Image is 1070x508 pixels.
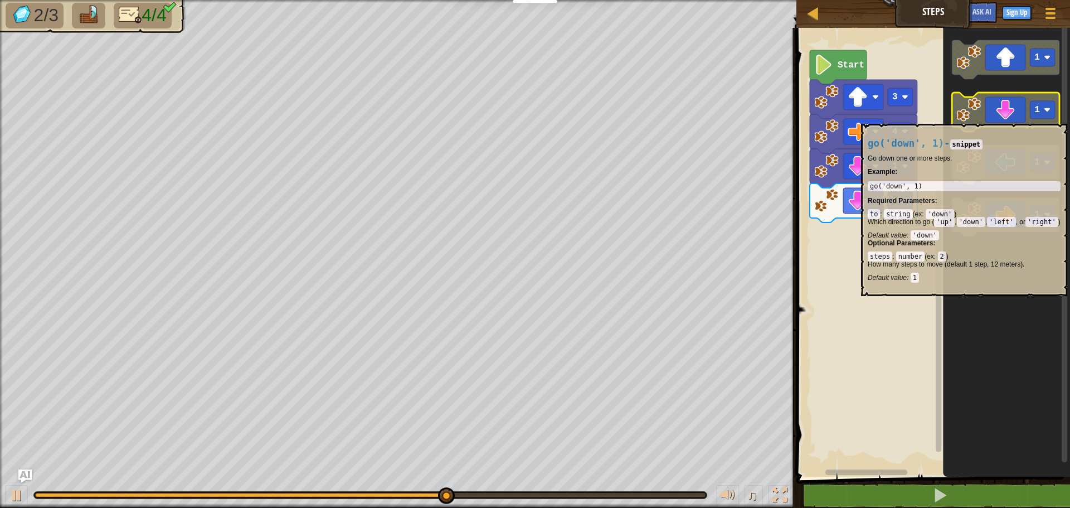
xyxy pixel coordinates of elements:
[907,274,911,282] span: :
[868,218,1061,226] p: Which direction to go ( , , , or )
[868,260,1061,268] p: How many steps to move (default 1 step, 12 meters).
[868,253,1061,282] div: ( )
[933,239,935,247] span: :
[870,182,1058,190] div: go('down', 1)
[884,209,912,219] code: string
[868,154,1061,162] p: Go down one or more steps.
[868,210,1061,239] div: ( )
[935,197,937,205] span: :
[922,210,926,218] span: :
[868,239,933,247] span: Optional Parameters
[938,251,946,262] code: 2
[892,253,896,260] span: :
[868,138,1061,149] h4: -
[911,273,919,283] code: 1
[868,231,907,239] span: Default value
[868,251,892,262] code: steps
[1025,217,1058,227] code: 'right'
[880,210,884,218] span: :
[896,251,925,262] code: number
[868,168,897,176] strong: :
[927,253,934,260] span: ex
[868,274,907,282] span: Default value
[934,217,955,227] code: 'up'
[915,210,922,218] span: ex
[911,230,939,240] code: 'down'
[987,217,1015,227] code: 'left'
[957,217,985,227] code: 'down'
[934,253,938,260] span: :
[868,197,935,205] span: Required Parameters
[868,168,895,176] span: Example
[868,209,880,219] code: to
[907,231,911,239] span: :
[926,209,954,219] code: 'down'
[950,139,983,149] code: snippet
[868,138,944,149] span: go('down', 1)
